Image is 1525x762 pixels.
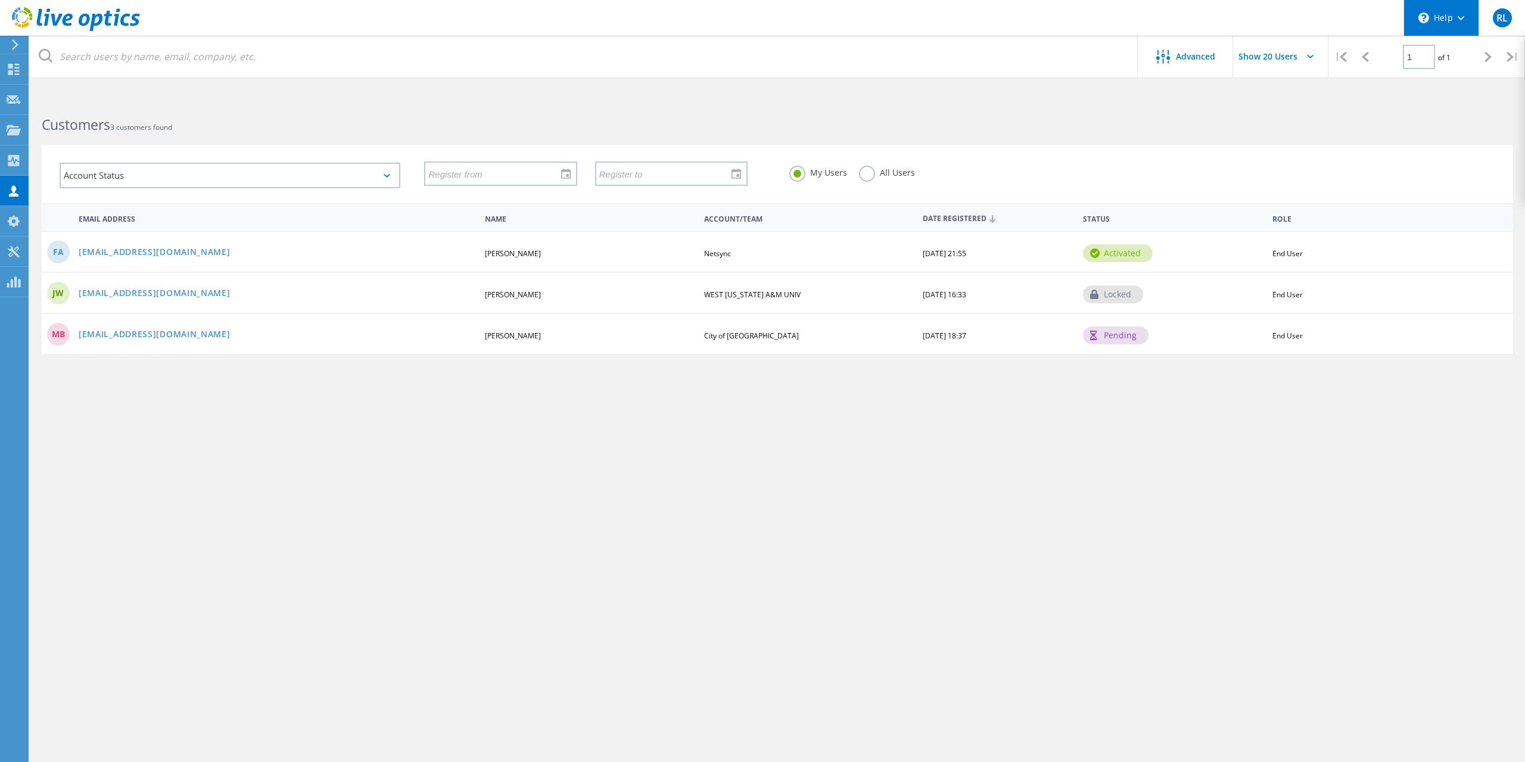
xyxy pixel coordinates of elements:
[1328,36,1353,78] div: |
[1083,285,1143,303] div: locked
[52,289,64,297] span: JW
[485,216,694,223] span: Name
[52,330,65,338] span: MB
[1272,331,1303,341] span: End User
[1418,13,1429,23] svg: \n
[79,216,475,223] span: Email Address
[60,163,400,188] div: Account Status
[485,248,541,259] span: [PERSON_NAME]
[1083,244,1153,262] div: activated
[1501,36,1525,78] div: |
[1496,13,1508,23] span: RL
[79,248,231,258] a: [EMAIL_ADDRESS][DOMAIN_NAME]
[1272,216,1467,223] span: Role
[1438,52,1451,63] span: of 1
[923,215,1073,223] span: Date Registered
[789,166,847,177] label: My Users
[596,162,738,185] input: Register to
[42,115,110,134] b: Customers
[425,162,567,185] input: Register from
[1176,52,1215,61] span: Advanced
[79,330,231,340] a: [EMAIL_ADDRESS][DOMAIN_NAME]
[485,331,541,341] span: [PERSON_NAME]
[1272,248,1303,259] span: End User
[12,25,140,33] a: Live Optics Dashboard
[704,290,801,300] span: WEST [US_STATE] A&M UNIV
[923,331,966,341] span: [DATE] 18:37
[1272,290,1303,300] span: End User
[110,122,172,132] span: 3 customers found
[859,166,915,177] label: All Users
[704,216,913,223] span: Account/Team
[79,289,231,299] a: [EMAIL_ADDRESS][DOMAIN_NAME]
[485,290,541,300] span: [PERSON_NAME]
[923,290,966,300] span: [DATE] 16:33
[30,36,1138,77] input: Search users by name, email, company, etc.
[53,248,64,256] span: FA
[923,248,966,259] span: [DATE] 21:55
[1083,326,1149,344] div: pending
[704,248,731,259] span: Netsync
[704,331,799,341] span: City of [GEOGRAPHIC_DATA]
[1083,216,1262,223] span: Status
